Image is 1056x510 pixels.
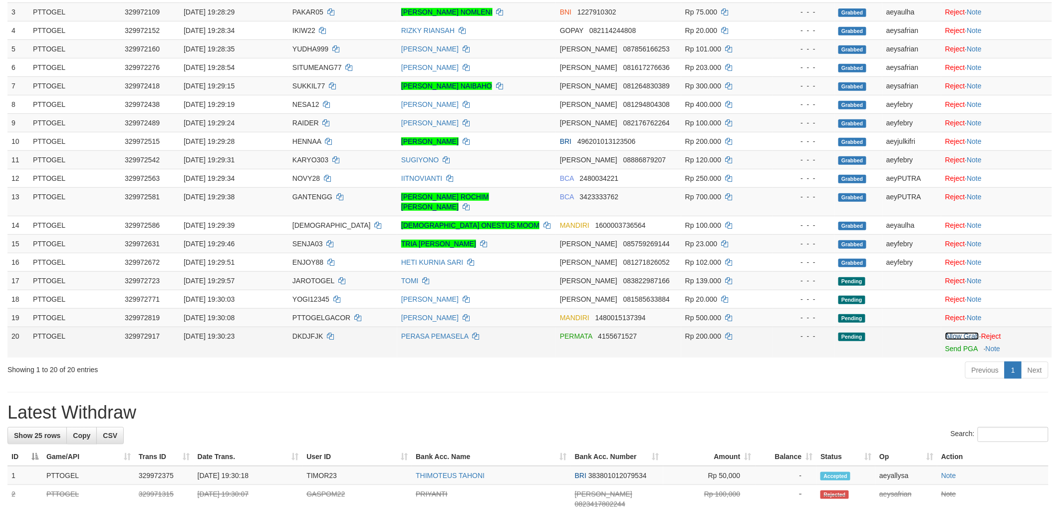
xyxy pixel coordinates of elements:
span: Copy 082114244808 to clipboard [589,26,636,34]
span: [DATE] 19:29:31 [184,156,235,164]
td: aeyPUTRA [882,169,941,187]
td: · [941,76,1052,95]
span: [DATE] 19:29:38 [184,193,235,201]
td: aeyfebry [882,150,941,169]
span: JAROTOGEL [292,277,334,285]
span: NESA12 [292,100,319,108]
span: 329972631 [125,240,160,248]
td: · [941,234,1052,253]
span: YUDHA999 [292,45,328,53]
a: Note [967,277,982,285]
td: PTTOGEL [29,39,121,58]
a: Reject [945,240,965,248]
span: Copy 1480015137394 to clipboard [595,314,646,322]
a: Copy [66,427,97,444]
span: [DATE] 19:30:23 [184,332,235,340]
a: IITNOVIANTI [401,174,442,182]
span: [DEMOGRAPHIC_DATA] [292,221,371,229]
a: [PERSON_NAME] NAIBAHO [401,82,492,90]
td: PTTOGEL [29,308,121,327]
td: · [941,39,1052,58]
div: - - - [777,81,830,91]
a: Show 25 rows [7,427,67,444]
span: Copy 1600003736564 to clipboard [595,221,646,229]
a: Note [967,100,982,108]
div: - - - [777,192,830,202]
td: 4 [7,21,29,39]
td: PTTOGEL [29,290,121,308]
div: - - - [777,239,830,249]
span: 329972542 [125,156,160,164]
span: Copy 087856166253 to clipboard [623,45,670,53]
th: Bank Acc. Number: activate to sort column ascending [571,448,663,466]
span: [DATE] 19:28:34 [184,26,235,34]
span: Copy 083822987166 to clipboard [623,277,670,285]
span: [PERSON_NAME] [560,45,617,53]
a: Reject [981,332,1001,340]
span: [DATE] 19:29:15 [184,82,235,90]
td: PTTOGEL [29,21,121,39]
div: - - - [777,173,830,183]
a: 1 [1005,362,1022,379]
a: Note [967,221,982,229]
span: Copy 081264830389 to clipboard [623,82,670,90]
span: Copy 081617276636 to clipboard [623,63,670,71]
a: Note [967,63,982,71]
span: SUKKIL77 [292,82,325,90]
span: [PERSON_NAME] [560,240,617,248]
td: PTTOGEL [29,113,121,132]
span: Rp 102.000 [685,258,721,266]
span: 329972109 [125,8,160,16]
th: User ID: activate to sort column ascending [302,448,412,466]
a: Note [967,45,982,53]
div: - - - [777,7,830,17]
td: 1 [7,466,42,485]
th: Status: activate to sort column ascending [816,448,875,466]
div: - - - [777,136,830,146]
span: Rp 700.000 [685,193,721,201]
span: 329972276 [125,63,160,71]
input: Search: [978,427,1049,442]
td: PTTOGEL [29,58,121,76]
td: · [941,113,1052,132]
td: 11 [7,150,29,169]
span: 329972581 [125,193,160,201]
th: Amount: activate to sort column ascending [663,448,756,466]
a: Reject [945,82,965,90]
span: Rp 300.000 [685,82,721,90]
span: Grabbed [838,64,866,72]
a: [PERSON_NAME] ROCHIM [PERSON_NAME] [401,193,489,211]
td: · [941,308,1052,327]
td: PTTOGEL [29,187,121,216]
td: aeyfebry [882,253,941,271]
span: 329972586 [125,221,160,229]
span: MANDIRI [560,221,589,229]
a: SUGIYONO [401,156,439,164]
span: Rp 100.000 [685,221,721,229]
span: Grabbed [838,101,866,109]
td: PTTOGEL [29,76,121,95]
a: Note [967,295,982,303]
td: 8 [7,95,29,113]
th: Balance: activate to sort column ascending [756,448,817,466]
span: SITUMEANG77 [292,63,342,71]
span: Grabbed [838,119,866,128]
span: Rp 400.000 [685,100,721,108]
th: Date Trans.: activate to sort column ascending [194,448,303,466]
td: 17 [7,271,29,290]
a: [DEMOGRAPHIC_DATA] ONESTUS MOOM [401,221,539,229]
span: 329972917 [125,332,160,340]
a: Note [967,174,982,182]
a: Reject [945,100,965,108]
span: Rp 500.000 [685,314,721,322]
span: Grabbed [838,27,866,35]
a: PERASA PEMASELA [401,332,469,340]
td: aeyfebry [882,234,941,253]
span: Rp 75.000 [685,8,718,16]
td: 18 [7,290,29,308]
td: aeysafrian [882,21,941,39]
div: - - - [777,99,830,109]
span: Rp 101.000 [685,45,721,53]
td: 5 [7,39,29,58]
a: Reject [945,174,965,182]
